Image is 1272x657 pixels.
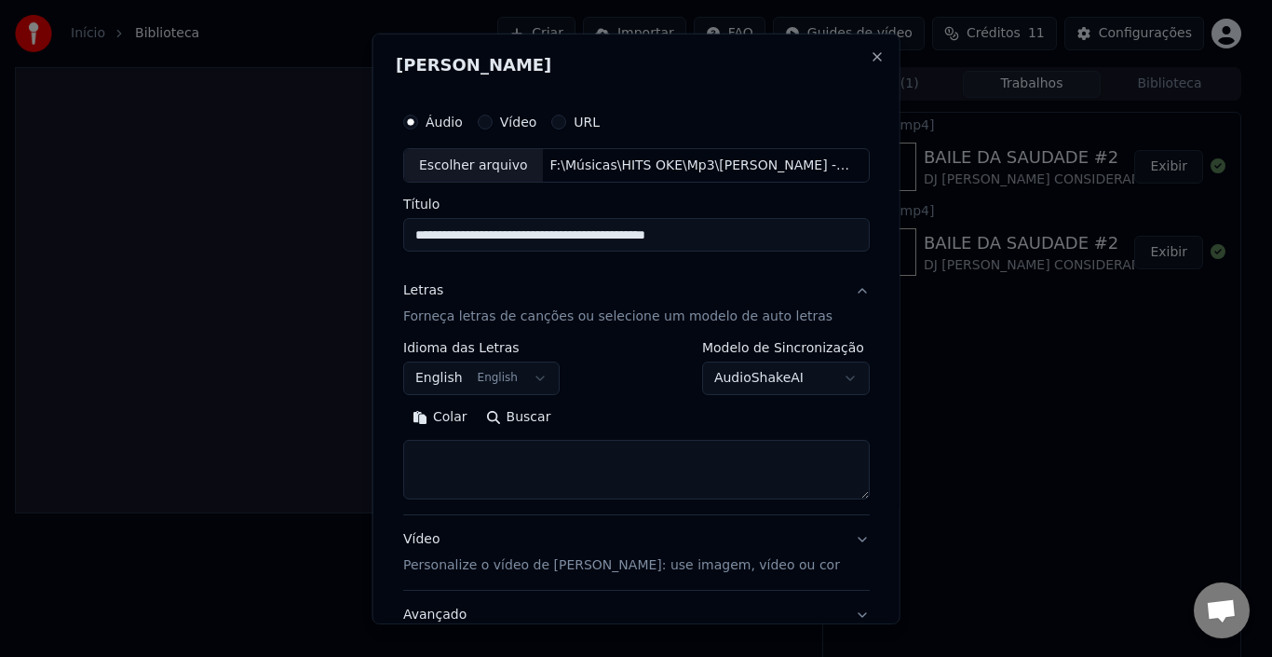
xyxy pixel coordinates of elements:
[574,115,600,128] label: URL
[403,341,870,514] div: LetrasForneça letras de canções ou selecione um modelo de auto letras
[403,281,443,300] div: Letras
[403,556,840,575] p: Personalize o vídeo de [PERSON_NAME]: use imagem, vídeo ou cor
[404,148,543,182] div: Escolher arquivo
[403,403,477,432] button: Colar
[426,115,463,128] label: Áudio
[499,115,536,128] label: Vídeo
[476,403,560,432] button: Buscar
[403,530,840,575] div: Vídeo
[701,341,869,354] label: Modelo de Sincronização
[403,267,870,341] button: LetrasForneça letras de canções ou selecione um modelo de auto letras
[396,56,877,73] h2: [PERSON_NAME]
[403,515,870,590] button: VídeoPersonalize o vídeo de [PERSON_NAME]: use imagem, vídeo ou cor
[403,308,832,326] p: Forneça letras de canções ou selecione um modelo de auto letras
[403,591,870,639] button: Avançado
[403,341,560,354] label: Idioma das Letras
[542,156,859,174] div: F:\Músicas\HITS OKE\Mp3\[PERSON_NAME] - BOTECO PARAENSE - [PERSON_NAME] Oficial.mp3
[403,198,870,211] label: Título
